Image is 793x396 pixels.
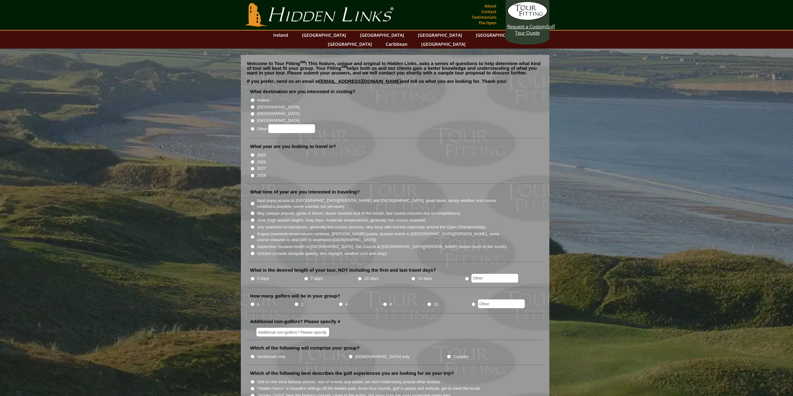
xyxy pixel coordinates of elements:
[257,210,460,217] label: May (always popular, gorse in bloom, busier towards end of the month, few course closures due to ...
[355,354,409,360] label: [DEMOGRAPHIC_DATA] only
[250,143,336,150] label: What year are you looking to travel in?
[247,61,543,75] p: Welcome to Tour Fitting ! This feature, unique and original to Hidden Links, asks a series of que...
[257,231,508,243] label: August (warmest temperatures continue, [PERSON_NAME] purple, busiest month in [GEOGRAPHIC_DATA][P...
[257,117,299,124] label: [GEOGRAPHIC_DATA]
[257,124,315,133] label: Other:
[301,301,303,308] label: 2
[250,88,356,95] label: What destination are you interested in visiting?
[257,198,508,210] label: April (easy access to [GEOGRAPHIC_DATA][PERSON_NAME] and [GEOGRAPHIC_DATA], great deals, spotty w...
[257,224,485,230] label: July (warmest temperatures, generally few course closures, very busy with tourists especially aro...
[257,250,387,257] label: October (crowds dissipate quickly, less daylight, weather cool and crisp)
[300,60,305,64] sup: SM
[250,267,436,273] label: What is the desired length of your tour, NOT including the first and last travel days?
[250,318,340,325] label: Additional non-golfers? Please specify #
[250,189,360,195] label: What time of year are you interested in traveling?
[250,293,340,299] label: How many golfers will be in your group?
[311,275,323,282] label: 7 days
[257,165,266,172] label: 2027
[357,31,407,40] a: [GEOGRAPHIC_DATA]
[250,345,360,351] label: Which of the following will comprise your group?
[389,301,392,308] label: 8
[257,217,426,223] label: June (high season begins, long days, moderate temperatures, generally few course closures)
[415,31,465,40] a: [GEOGRAPHIC_DATA]
[473,31,523,40] a: [GEOGRAPHIC_DATA]
[478,299,525,308] input: Other
[257,275,269,282] label: 5 days
[345,301,347,308] label: 4
[257,244,507,250] label: September (busiest month in [GEOGRAPHIC_DATA], Old Course at [GEOGRAPHIC_DATA][PERSON_NAME] close...
[257,301,259,308] label: 1
[257,104,299,110] label: [GEOGRAPHIC_DATA]
[257,152,266,158] label: 2025
[418,40,469,49] a: [GEOGRAPHIC_DATA]
[257,172,266,179] label: 2028
[270,31,291,40] a: Ireland
[257,379,440,385] label: Golf on the most famous shrines, lots of crowds and action, we don't mind being around other tour...
[434,301,438,308] label: 12
[418,275,432,282] label: 14 days
[299,31,349,40] a: [GEOGRAPHIC_DATA]
[507,2,548,36] a: Request a CustomGolf Tour Quote
[319,79,401,84] a: [EMAIL_ADDRESS][DOMAIN_NAME]
[471,274,518,283] input: Other
[250,370,454,376] label: Which of the following best describes the golf experiences you are looking for on your trip?
[257,159,266,165] label: 2026
[257,97,270,103] label: Ireland
[483,2,498,10] a: About
[268,124,315,133] input: Other:
[470,13,498,21] a: Testimonials
[453,354,468,360] label: Couples
[257,354,286,360] label: Gentlemen only
[477,18,498,27] a: The Open
[383,40,411,49] a: Caribbean
[480,7,498,16] a: Contact
[257,111,299,117] label: [GEOGRAPHIC_DATA]
[364,275,379,282] label: 10 days
[247,79,543,88] p: If you prefer, send us an email at and tell us what you are looking for. Thank you!
[342,65,347,69] sup: SM
[257,385,480,392] label: "Hidden Gems" in beautiful settings off the beaten path, three hour rounds, golf in peace and sol...
[256,328,329,336] input: Additional non-golfers? Please specify #
[325,40,375,49] a: [GEOGRAPHIC_DATA]
[507,23,546,30] span: Request a Custom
